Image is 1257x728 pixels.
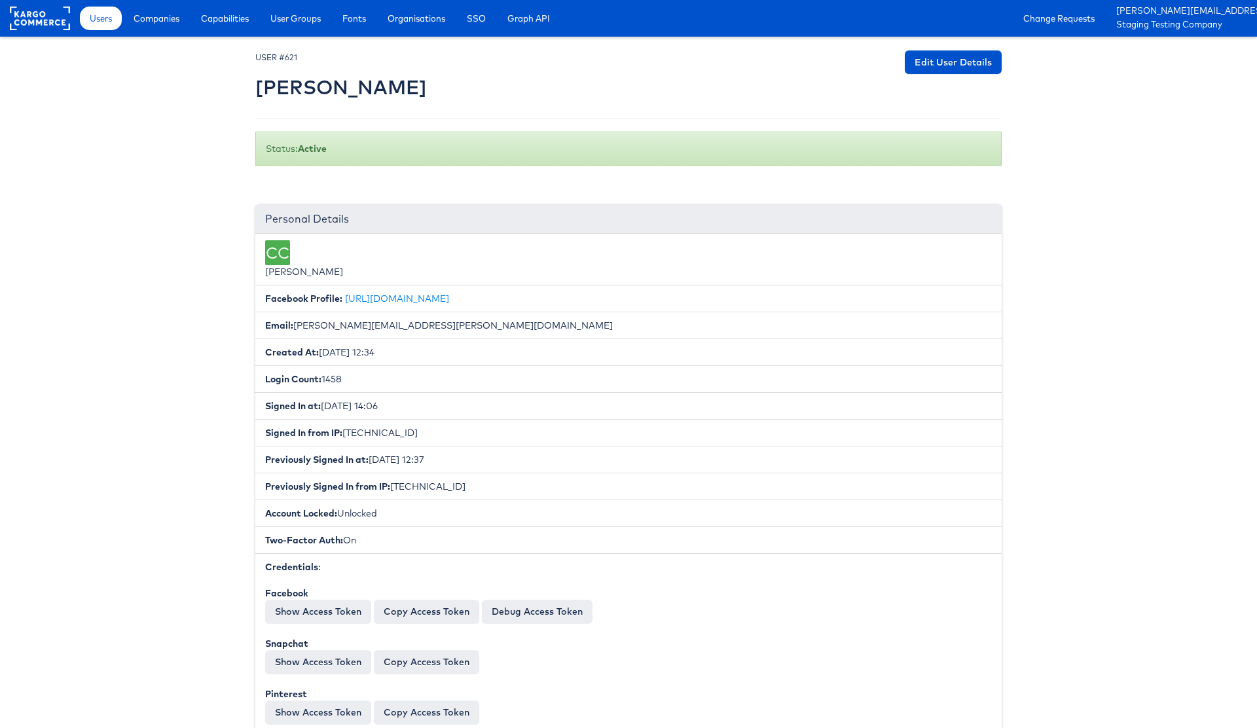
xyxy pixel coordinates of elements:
div: CC [265,240,290,265]
span: Capabilities [201,12,249,25]
a: Change Requests [1013,7,1104,30]
b: Facebook [265,587,308,599]
li: [DATE] 12:37 [255,446,1002,473]
a: Graph API [498,7,560,30]
a: [URL][DOMAIN_NAME] [345,293,449,304]
a: Organisations [378,7,455,30]
li: [DATE] 14:06 [255,392,1002,420]
a: SSO [457,7,496,30]
b: Facebook Profile: [265,293,342,304]
span: Fonts [342,12,366,25]
a: Companies [124,7,189,30]
a: Users [80,7,122,30]
button: Show Access Token [265,600,371,623]
a: User Groups [261,7,331,30]
li: [TECHNICAL_ID] [255,473,1002,500]
span: Companies [134,12,179,25]
b: Active [298,143,327,155]
span: Graph API [507,12,550,25]
b: Signed In from IP: [265,427,342,439]
a: Edit User Details [905,50,1002,74]
span: Users [90,12,112,25]
b: Created At: [265,346,319,358]
b: Snapchat [265,638,308,649]
div: Status: [255,132,1002,166]
li: [TECHNICAL_ID] [255,419,1002,446]
li: [PERSON_NAME] [255,234,1002,285]
b: Pinterest [265,688,307,700]
li: [PERSON_NAME][EMAIL_ADDRESS][PERSON_NAME][DOMAIN_NAME] [255,312,1002,339]
b: Previously Signed In from IP: [265,481,390,492]
h2: [PERSON_NAME] [255,77,427,98]
li: 1458 [255,365,1002,393]
b: Account Locked: [265,507,337,519]
b: Two-Factor Auth: [265,534,343,546]
button: Show Access Token [265,650,371,674]
a: [PERSON_NAME][EMAIL_ADDRESS][PERSON_NAME][DOMAIN_NAME] [1116,5,1247,18]
div: Personal Details [255,205,1002,234]
li: Unlocked [255,500,1002,527]
span: Organisations [388,12,445,25]
b: Email: [265,319,293,331]
b: Previously Signed In at: [265,454,369,465]
button: Show Access Token [265,701,371,724]
a: Staging Testing Company [1116,18,1247,32]
button: Copy Access Token [374,650,479,674]
a: Debug Access Token [482,600,592,623]
b: Login Count: [265,373,321,385]
small: USER #621 [255,52,297,62]
span: User Groups [270,12,321,25]
span: SSO [467,12,486,25]
li: On [255,526,1002,554]
b: Credentials [265,561,318,573]
button: Copy Access Token [374,600,479,623]
b: Signed In at: [265,400,321,412]
li: [DATE] 12:34 [255,338,1002,366]
button: Copy Access Token [374,701,479,724]
a: Capabilities [191,7,259,30]
a: Fonts [333,7,376,30]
